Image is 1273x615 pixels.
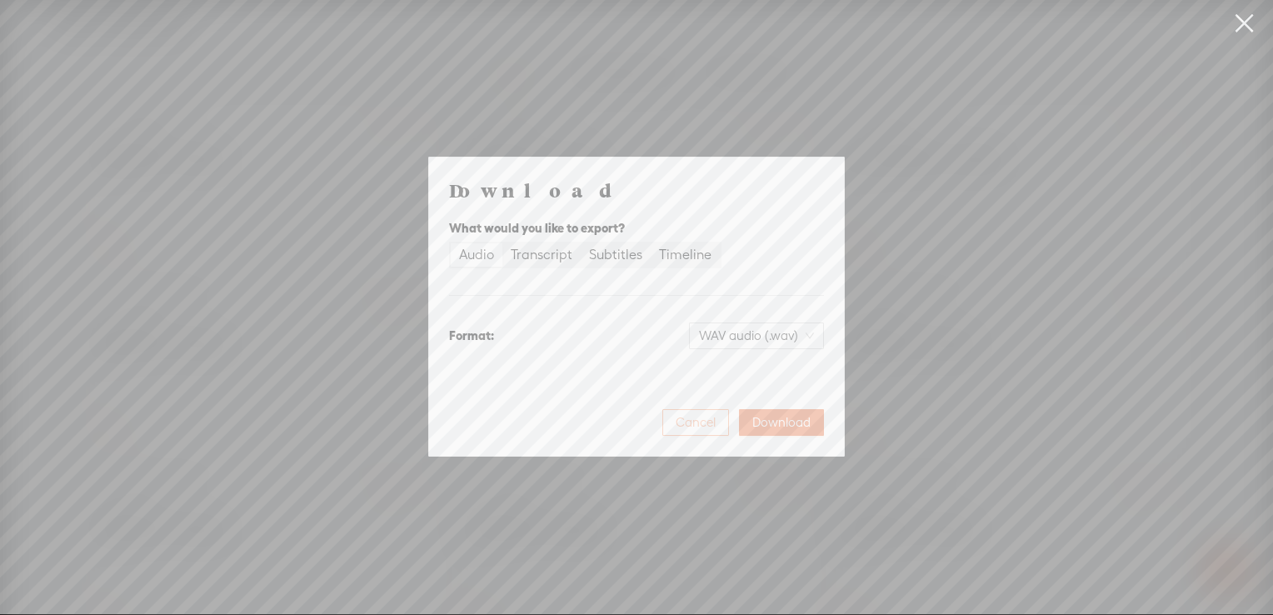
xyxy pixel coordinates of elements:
[449,326,494,346] div: Format:
[459,243,494,267] div: Audio
[449,242,721,268] div: segmented control
[589,243,642,267] div: Subtitles
[662,409,729,436] button: Cancel
[449,177,824,202] h4: Download
[739,409,824,436] button: Download
[752,414,811,431] span: Download
[699,323,814,348] span: WAV audio (.wav)
[676,414,716,431] span: Cancel
[449,218,824,238] div: What would you like to export?
[659,243,711,267] div: Timeline
[511,243,572,267] div: Transcript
